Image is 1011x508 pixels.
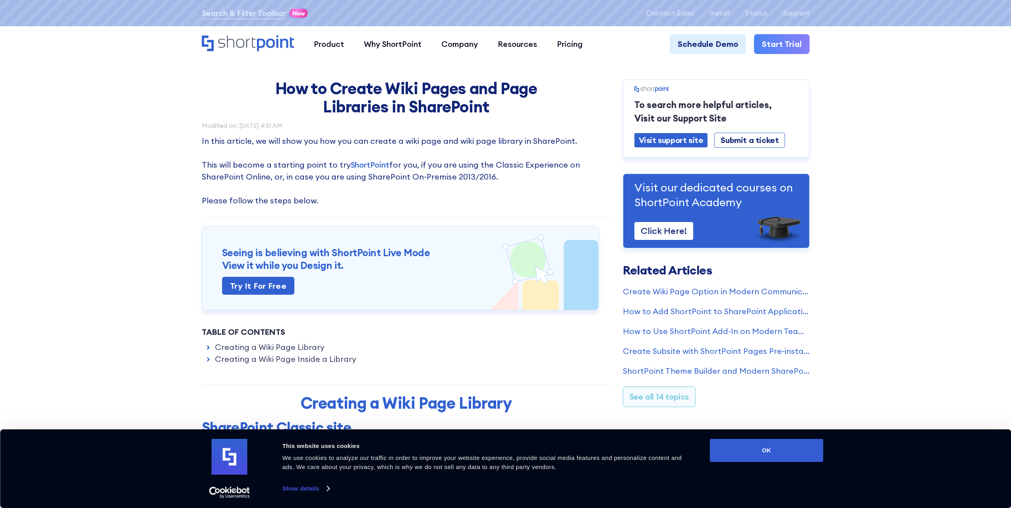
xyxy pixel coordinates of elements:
a: Start Trial [754,34,810,54]
a: See all 14 topics [623,386,696,407]
a: How to Use ShortPoint Add-In on Modern Team Sites (deprecated) [623,325,810,337]
a: Submit a ticket [714,133,785,148]
a: Show details [282,483,329,494]
div: Resources [498,38,537,50]
a: Click Here! [634,222,693,240]
button: OK [710,439,823,462]
a: Creating a Wiki Page Inside a Library [215,353,356,365]
h3: Related Articles [623,264,810,276]
p: Visit our dedicated courses on ShortPoint Academy [634,180,798,209]
div: Product [314,38,344,50]
div: Modified on: [DATE] 4:51 AM [202,123,611,129]
h2: Creating a Wiki Page Library [257,394,555,412]
h3: Seeing is believing with ShortPoint Live Mode View it while you Design it. [222,246,579,272]
div: Table of Contents [202,326,611,338]
a: Home [202,35,294,52]
a: Create Subsite with ShortPoint Pages Pre-installed & Pre-configured [623,345,810,357]
a: Search & Filter Toolbar [202,7,286,19]
div: Company [441,38,478,50]
a: Install [709,9,729,17]
a: Why ShortPoint [354,34,431,54]
a: Schedule Demo [670,34,746,54]
p: In this article, we will show you how you can create a wiki page and wiki page library in SharePo... [202,135,611,207]
a: Resources [488,34,547,54]
a: Contact Sales [646,9,694,17]
p: To search more helpful articles, Visit our Support Site [634,98,798,125]
h1: How to Create Wiki Pages and Page Libraries in SharePoint [257,79,555,116]
h3: SharePoint Classic site [202,419,611,435]
a: Product [304,34,354,54]
a: Visit support site [634,133,708,147]
a: Usercentrics Cookiebot - opens in a new window [195,487,264,498]
div: This website uses cookies [282,441,692,451]
a: Status [745,9,767,17]
iframe: Chat Widget [868,416,1011,508]
span: We use cookies to analyze our traffic in order to improve your website experience, provide social... [282,454,682,470]
a: Create Wiki Page Option in Modern Communication Site Is Missing [623,286,810,297]
div: Why ShortPoint [364,38,421,50]
a: Creating a Wiki Page Library [215,341,325,353]
a: How to Add ShortPoint to SharePoint Application Pages [623,305,810,317]
a: ShortPoint [351,160,389,170]
div: Pricing [557,38,583,50]
a: ShortPoint Theme Builder and Modern SharePoint Pages [623,365,810,377]
a: Support [783,9,810,17]
a: Pricing [547,34,593,54]
a: Company [431,34,488,54]
img: logo [212,439,247,475]
a: Try it for free [222,277,295,295]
